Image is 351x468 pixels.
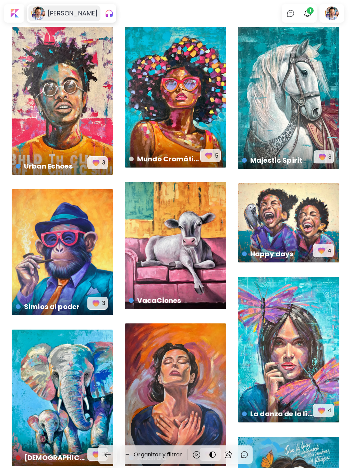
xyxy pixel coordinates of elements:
button: favorites3 [314,150,334,163]
button: pauseOutline IconGradient Icon [105,8,113,19]
p: 4 [328,246,331,255]
img: bellIcon [303,9,312,17]
h4: Urban Echoes [16,161,87,171]
img: favorites [317,246,326,255]
h4: La danza de la libélula [242,409,313,419]
button: bellIcon1 [302,8,313,19]
img: favorites [91,449,101,459]
img: favorites [91,158,101,168]
p: 3 [328,152,331,161]
a: back [98,445,120,464]
img: favorites [317,152,327,162]
a: Mundo Cromáticofavorites5https://cdn.kaleido.art/CDN/Artwork/135356/Primary/medium.webp?updated=7... [125,27,226,168]
h4: Majestic Spirit [242,155,314,165]
a: [DEMOGRAPHIC_DATA]favorites2https://cdn.kaleido.art/CDN/Artwork/169672/Primary/medium.webp?update... [12,330,113,466]
p: 3 [102,299,105,307]
h6: [PERSON_NAME] [48,9,98,17]
button: favorites4 [313,404,334,417]
h4: [DEMOGRAPHIC_DATA] [16,453,87,463]
h4: Simios al poder [16,301,87,312]
img: favorites [204,151,214,160]
button: back [98,445,117,464]
img: chatIcon [240,451,249,459]
h6: Organizar y filtrar [134,451,182,459]
p: 5 [215,151,218,160]
button: favorites2 [87,448,108,461]
h4: VacaCiones [129,295,221,306]
a: VacaCioneshttps://cdn.kaleido.art/CDN/Artwork/170761/Primary/medium.webp?updated=757791 [125,182,226,309]
p: 3 [102,158,105,167]
a: La danza de la libélulafavorites4https://cdn.kaleido.art/CDN/Artwork/135516/Primary/medium.webp?u... [238,277,339,422]
a: Urban Echoesfavorites3https://cdn.kaleido.art/CDN/Artwork/169269/Primary/medium.webp?updated=751645 [12,27,113,175]
a: Simios al poderfavorites3https://cdn.kaleido.art/CDN/Artwork/135495/Primary/medium.webp?updated=6... [12,189,113,315]
span: 1 [307,7,314,14]
img: favorites [91,298,101,308]
p: 4 [328,406,331,415]
button: favorites3 [87,297,108,310]
a: Happy daysfavorites4https://cdn.kaleido.art/CDN/Artwork/164618/Primary/medium.webp?updated=752207 [238,183,339,262]
a: Adentrofavorites4https://cdn.kaleido.art/CDN/Artwork/135497/Primary/medium.webp?updated=610192 [125,323,226,466]
button: favorites5 [200,149,221,162]
a: Majestic Spiritfavorites3https://cdn.kaleido.art/CDN/Artwork/166270/Primary/medium.webp?updated=7... [238,27,339,169]
img: chatIcon [287,9,295,17]
button: favorites3 [87,156,108,169]
img: back [104,451,112,459]
h4: Mundo Cromático [129,154,200,164]
h4: Happy days [242,249,313,259]
img: favorites [317,406,326,415]
button: favorites4 [313,244,334,257]
img: Gradient Icon [105,8,113,19]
